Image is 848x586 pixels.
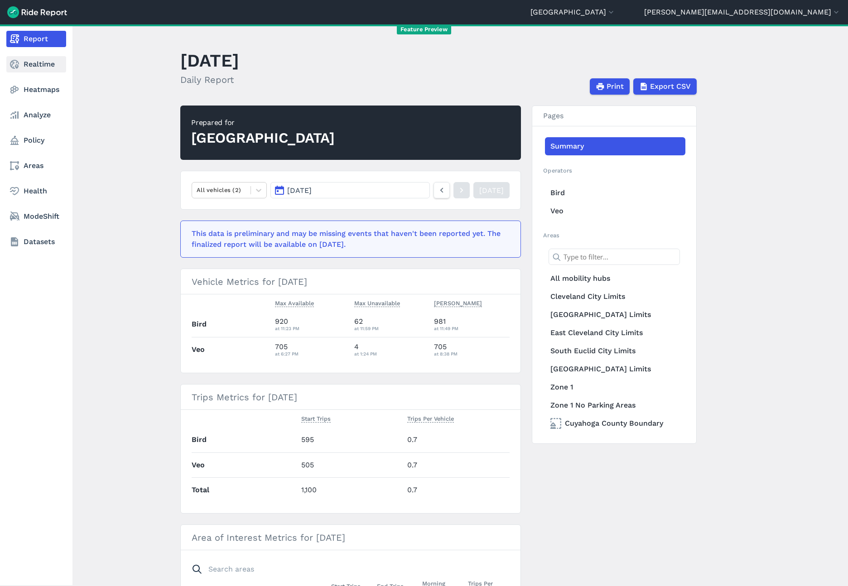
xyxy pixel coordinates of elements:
[6,107,66,123] a: Analyze
[298,452,404,477] td: 505
[543,166,685,175] h2: Operators
[607,81,624,92] span: Print
[275,316,347,332] div: 920
[404,452,510,477] td: 0.7
[192,452,298,477] th: Veo
[275,298,314,309] button: Max Available
[545,288,685,306] a: Cleveland City Limits
[354,350,427,358] div: at 1:24 PM
[545,324,685,342] a: East Cleveland City Limits
[590,78,630,95] button: Print
[407,413,454,423] span: Trips Per Vehicle
[545,184,685,202] a: Bird
[650,81,691,92] span: Export CSV
[434,324,510,332] div: at 11:49 PM
[473,182,510,198] a: [DATE]
[530,7,616,18] button: [GEOGRAPHIC_DATA]
[404,477,510,502] td: 0.7
[270,182,430,198] button: [DATE]
[191,117,335,128] div: Prepared for
[6,82,66,98] a: Heatmaps
[181,269,520,294] h3: Vehicle Metrics for [DATE]
[545,378,685,396] a: Zone 1
[404,427,510,452] td: 0.7
[6,31,66,47] a: Report
[186,561,504,577] input: Search areas
[633,78,697,95] button: Export CSV
[354,316,427,332] div: 62
[180,73,239,86] h2: Daily Report
[180,48,239,73] h1: [DATE]
[298,477,404,502] td: 1,100
[545,342,685,360] a: South Euclid City Limits
[301,413,331,424] button: Start Trips
[181,525,520,550] h3: Area of Interest Metrics for [DATE]
[298,427,404,452] td: 595
[301,413,331,423] span: Start Trips
[275,350,347,358] div: at 6:27 PM
[275,324,347,332] div: at 11:23 PM
[354,341,427,358] div: 4
[192,477,298,502] th: Total
[545,414,685,432] a: Cuyahoga County Boundary
[532,106,696,126] h3: Pages
[6,158,66,174] a: Areas
[6,234,66,250] a: Datasets
[275,298,314,307] span: Max Available
[192,427,298,452] th: Bird
[545,360,685,378] a: [GEOGRAPHIC_DATA] Limits
[434,350,510,358] div: at 8:38 PM
[644,7,841,18] button: [PERSON_NAME][EMAIL_ADDRESS][DOMAIN_NAME]
[181,384,520,410] h3: Trips Metrics for [DATE]
[434,298,482,309] button: [PERSON_NAME]
[192,337,271,362] th: Veo
[354,324,427,332] div: at 11:59 PM
[397,25,451,34] span: Feature Preview
[287,186,312,195] span: [DATE]
[434,298,482,307] span: [PERSON_NAME]
[6,132,66,149] a: Policy
[434,341,510,358] div: 705
[545,306,685,324] a: [GEOGRAPHIC_DATA] Limits
[191,128,335,148] div: [GEOGRAPHIC_DATA]
[354,298,400,307] span: Max Unavailable
[192,312,271,337] th: Bird
[545,396,685,414] a: Zone 1 No Parking Areas
[7,6,67,18] img: Ride Report
[543,231,685,240] h2: Areas
[407,413,454,424] button: Trips Per Vehicle
[6,183,66,199] a: Health
[354,298,400,309] button: Max Unavailable
[275,341,347,358] div: 705
[6,56,66,72] a: Realtime
[545,269,685,288] a: All mobility hubs
[434,316,510,332] div: 981
[6,208,66,225] a: ModeShift
[545,202,685,220] a: Veo
[545,137,685,155] a: Summary
[192,228,504,250] div: This data is preliminary and may be missing events that haven't been reported yet. The finalized ...
[549,249,680,265] input: Type to filter...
